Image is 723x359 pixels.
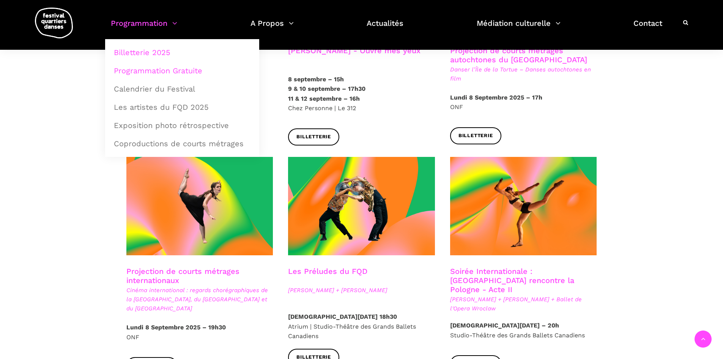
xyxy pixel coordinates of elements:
[450,127,501,144] a: Billetterie
[477,17,561,39] a: Médiation culturelle
[126,323,273,342] p: ONF
[35,8,73,38] img: logo-fqd-med
[288,267,367,276] a: Les Préludes du FQD
[450,322,559,329] strong: [DEMOGRAPHIC_DATA][DATE] – 20h
[250,17,294,39] a: A Propos
[109,98,255,116] a: Les artistes du FQD 2025
[288,312,435,341] p: Atrium | Studio-Théâtre des Grands Ballets Canadiens
[296,133,331,141] span: Billetterie
[126,286,273,313] span: Cinéma international : regards chorégraphiques de la [GEOGRAPHIC_DATA], du [GEOGRAPHIC_DATA] et d...
[109,117,255,134] a: Exposition photo rétrospective
[109,80,255,98] a: Calendrier du Festival
[288,128,339,145] a: Billetterie
[367,17,403,39] a: Actualités
[288,76,344,83] strong: 8 septembre – 15h
[450,321,597,340] p: Studio-Théâtre des Grands Ballets Canadiens
[126,267,273,286] h3: Projection de courts métrages internationaux
[288,74,435,113] p: Chez Personne | Le 312
[450,94,542,101] strong: Lundi 8 Septembre 2025 – 17h
[111,17,177,39] a: Programmation
[109,135,255,152] a: Coproductions de courts métrages
[288,313,397,320] strong: [DEMOGRAPHIC_DATA][DATE] 18h30
[126,324,226,331] strong: Lundi 8 Septembre 2025 – 19h30
[109,62,255,79] a: Programmation Gratuite
[458,132,493,140] span: Billetterie
[450,267,574,294] a: Soirée Internationale : [GEOGRAPHIC_DATA] rencontre la Pologne - Acte II
[109,44,255,61] a: Billetterie 2025
[450,93,597,112] p: ONF
[288,286,435,295] span: [PERSON_NAME] + [PERSON_NAME]
[288,46,421,65] h3: [PERSON_NAME] - Ouvre mes yeux
[450,46,597,65] h3: Projection de courts métrages autochtones du [GEOGRAPHIC_DATA]
[288,85,365,102] strong: 9 & 10 septembre – 17h30 11 & 12 septembre – 16h
[450,295,597,313] span: [PERSON_NAME] + [PERSON_NAME] + Ballet de l'Opera Wroclaw
[450,65,597,83] span: Danser l’Île de la Tortue – Danses autochtones en film
[633,17,662,39] a: Contact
